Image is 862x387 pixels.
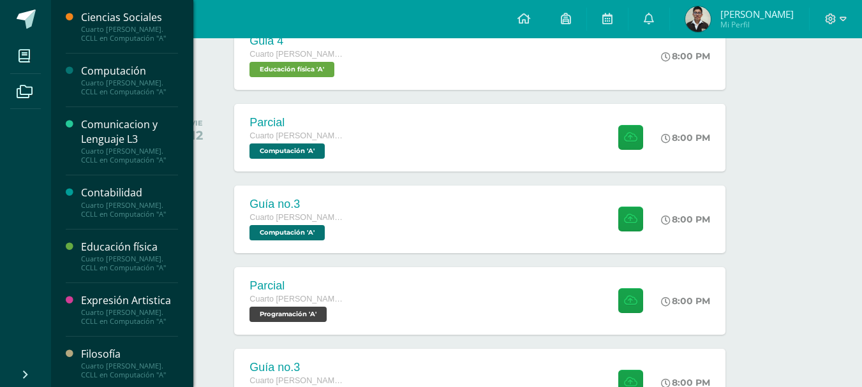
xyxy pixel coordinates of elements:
div: Educación física [81,240,178,254]
div: Cuarto [PERSON_NAME]. CCLL en Computación "A" [81,147,178,164]
span: Educación física 'A' [249,62,334,77]
span: Cuarto [PERSON_NAME]. CCLL en Computación [249,295,345,303]
a: Comunicacion y Lenguaje L3Cuarto [PERSON_NAME]. CCLL en Computación "A" [81,117,178,164]
div: Guía no.3 [249,361,345,374]
span: Computación 'A' [249,225,325,240]
span: [PERSON_NAME] [720,8,794,20]
div: Cuarto [PERSON_NAME]. CCLL en Computación "A" [81,25,178,43]
div: Guía no.3 [249,198,345,211]
div: Filosofía [81,347,178,361]
div: Contabilidad [81,186,178,200]
a: Expresión ArtisticaCuarto [PERSON_NAME]. CCLL en Computación "A" [81,293,178,326]
span: Programación 'A' [249,307,327,322]
div: Comunicacion y Lenguaje L3 [81,117,178,147]
span: Computación 'A' [249,143,325,159]
span: Mi Perfil [720,19,794,30]
div: Guia 4 [249,34,345,48]
div: Computación [81,64,178,78]
a: FilosofíaCuarto [PERSON_NAME]. CCLL en Computación "A" [81,347,178,379]
span: Cuarto [PERSON_NAME]. CCLL en Computación [249,376,345,385]
div: 8:00 PM [661,295,710,307]
a: ComputaciónCuarto [PERSON_NAME]. CCLL en Computación "A" [81,64,178,96]
div: Parcial [249,279,345,293]
div: Cuarto [PERSON_NAME]. CCLL en Computación "A" [81,201,178,219]
div: VIE [190,119,203,128]
div: Ciencias Sociales [81,10,178,25]
div: 12 [190,128,203,143]
img: 72b8bc70e068d9684a4dba7b474e215a.png [685,6,711,32]
span: Cuarto [PERSON_NAME]. CCLL en Computación [249,131,345,140]
div: Cuarto [PERSON_NAME]. CCLL en Computación "A" [81,254,178,272]
div: 8:00 PM [661,132,710,143]
div: Cuarto [PERSON_NAME]. CCLL en Computación "A" [81,361,178,379]
span: Cuarto [PERSON_NAME]. CCLL en Computación [249,50,345,59]
div: Parcial [249,116,345,129]
a: Ciencias SocialesCuarto [PERSON_NAME]. CCLL en Computación "A" [81,10,178,43]
a: Educación físicaCuarto [PERSON_NAME]. CCLL en Computación "A" [81,240,178,272]
div: Cuarto [PERSON_NAME]. CCLL en Computación "A" [81,78,178,96]
div: 8:00 PM [661,214,710,225]
div: Expresión Artistica [81,293,178,308]
a: ContabilidadCuarto [PERSON_NAME]. CCLL en Computación "A" [81,186,178,218]
span: Cuarto [PERSON_NAME]. CCLL en Computación [249,213,345,222]
div: 8:00 PM [661,50,710,62]
div: Cuarto [PERSON_NAME]. CCLL en Computación "A" [81,308,178,326]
